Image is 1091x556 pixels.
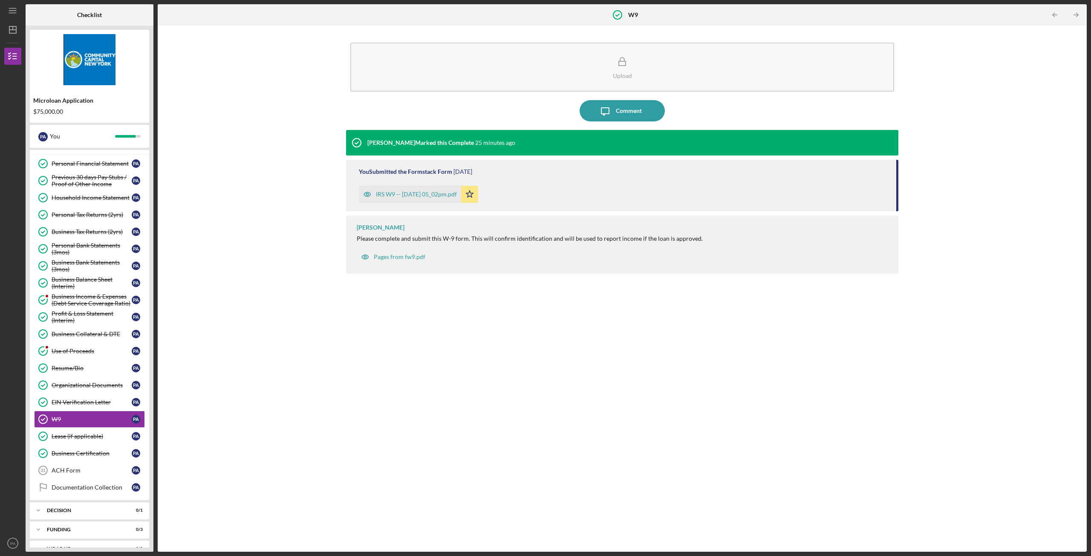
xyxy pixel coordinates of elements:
a: Profit & Loss Statement (Interim)PA [34,308,145,326]
div: P A [132,279,140,287]
div: Profit & Loss Statement (Interim) [52,310,132,324]
div: P A [132,193,140,202]
div: P A [132,449,140,458]
div: Upload [613,72,632,79]
div: 0 / 2 [127,546,143,551]
a: Personal Financial StatementPA [34,155,145,172]
div: Funding [47,527,121,532]
img: Product logo [30,34,149,85]
div: P A [132,210,140,219]
button: Comment [580,100,665,121]
div: EIN Verification Letter [52,399,132,406]
div: P A [38,132,48,141]
div: Business Bank Statements (3mos) [52,259,132,273]
div: P A [132,313,140,321]
div: P A [132,330,140,338]
div: Organizational Documents [52,382,132,389]
div: P A [132,347,140,355]
button: IRS W9 -- [DATE] 05_02pm.pdf [359,186,478,203]
div: Use of Proceeds [52,348,132,354]
button: Pages from fw9.pdf [357,248,430,265]
div: Business Certification [52,450,132,457]
div: P A [132,159,140,168]
time: 2025-10-01 15:13 [475,139,515,146]
div: P A [132,415,140,423]
div: P A [132,483,140,492]
a: EIN Verification LetterPA [34,394,145,411]
div: P A [132,364,140,372]
b: W9 [628,12,638,18]
div: Lease (if applicable) [52,433,132,440]
div: [PERSON_NAME] Marked this Complete [367,139,474,146]
a: Use of ProceedsPA [34,343,145,360]
div: 0 / 1 [127,508,143,513]
a: Lease (if applicable)PA [34,428,145,445]
div: 0 / 3 [127,527,143,532]
div: IRS W9 -- [DATE] 05_02pm.pdf [376,191,457,198]
a: 31ACH FormPA [34,462,145,479]
div: Comment [616,100,642,121]
a: Resume/BioPA [34,360,145,377]
button: PA [4,535,21,552]
div: [PERSON_NAME] [357,224,404,231]
div: P A [132,466,140,475]
div: Personal Financial Statement [52,160,132,167]
div: Business Income & Expenses (Debt Service Coverage Ratio) [52,293,132,307]
div: Personal Tax Returns (2yrs) [52,211,132,218]
a: Business Collateral & DTEPA [34,326,145,343]
div: You Submitted the Formstack Form [359,168,452,175]
div: P A [132,262,140,270]
a: Organizational DocumentsPA [34,377,145,394]
a: Household Income StatementPA [34,189,145,206]
div: Business Balance Sheet (Interim) [52,276,132,290]
a: Business Tax Returns (2yrs)PA [34,223,145,240]
div: Previous 30 days Pay Stubs / Proof of Other Income [52,174,132,187]
div: Resume/Bio [52,365,132,372]
div: Please complete and submit this W-9 form. This will confirm identification and will be used to re... [357,235,703,242]
a: Personal Bank Statements (3mos)PA [34,240,145,257]
a: Documentation CollectionPA [34,479,145,496]
time: 2025-09-08 21:02 [453,168,472,175]
div: P A [132,296,140,304]
div: Pages from fw9.pdf [374,254,425,260]
text: PA [10,541,16,546]
a: W9PA [34,411,145,428]
div: Business Collateral & DTE [52,331,132,337]
div: P A [132,176,140,185]
div: ACH Form [52,467,132,474]
div: P A [132,381,140,389]
div: P A [132,245,140,253]
a: Business CertificationPA [34,445,145,462]
b: Checklist [77,12,102,18]
div: Documentation Collection [52,484,132,491]
div: P A [132,228,140,236]
div: Wrap up [47,546,121,551]
div: You [50,129,115,144]
div: Business Tax Returns (2yrs) [52,228,132,235]
a: Business Bank Statements (3mos)PA [34,257,145,274]
div: Decision [47,508,121,513]
div: Personal Bank Statements (3mos) [52,242,132,256]
button: Upload [350,43,894,92]
div: W9 [52,416,132,423]
div: Household Income Statement [52,194,132,201]
div: $75,000.00 [33,108,146,115]
a: Personal Tax Returns (2yrs)PA [34,206,145,223]
div: P A [132,398,140,406]
tspan: 31 [40,468,46,473]
div: P A [132,432,140,441]
div: Microloan Application [33,97,146,104]
a: Business Income & Expenses (Debt Service Coverage Ratio)PA [34,291,145,308]
a: Previous 30 days Pay Stubs / Proof of Other IncomePA [34,172,145,189]
a: Business Balance Sheet (Interim)PA [34,274,145,291]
